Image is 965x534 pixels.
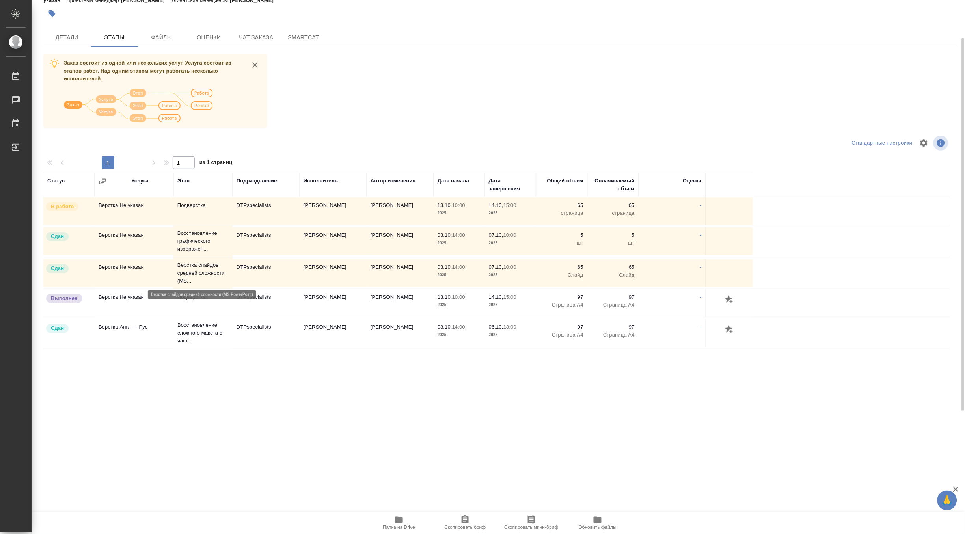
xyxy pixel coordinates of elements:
p: 14:00 [452,324,465,330]
p: 2025 [489,239,532,247]
td: Верстка Не указан [95,289,173,317]
div: Дата начала [438,177,469,185]
span: 🙏 [941,492,954,509]
p: Восстановление сложного макета с част... [177,321,229,345]
p: шт [591,239,635,247]
p: 5 [591,231,635,239]
div: Оценка [683,177,702,185]
p: 65 [591,263,635,271]
div: Оплачиваемый объем [591,177,635,193]
td: DTPspecialists [233,319,300,347]
p: 03.10, [438,232,452,238]
p: 5 [540,231,583,239]
p: 14.10, [489,294,503,300]
p: 15:00 [503,294,516,300]
td: DTPspecialists [233,197,300,225]
p: Восстановление графического изображен... [177,229,229,253]
button: Добавить оценку [723,323,736,337]
p: 2025 [489,301,532,309]
p: 10:00 [503,264,516,270]
a: - [700,324,702,330]
div: Статус [47,177,65,185]
p: Подверстка [177,293,229,301]
p: 10:00 [452,202,465,208]
td: [PERSON_NAME] [367,289,434,317]
p: 65 [591,201,635,209]
button: Добавить оценку [723,293,736,307]
p: 2025 [438,331,481,339]
p: В работе [51,203,74,210]
div: Автор изменения [371,177,415,185]
div: Общий объем [547,177,583,185]
td: [PERSON_NAME] [300,259,367,287]
p: шт [540,239,583,247]
div: Дата завершения [489,177,532,193]
p: 97 [591,293,635,301]
td: Верстка Англ → Рус [95,319,173,347]
p: 65 [540,201,583,209]
p: 18:00 [503,324,516,330]
p: Страница А4 [540,331,583,339]
span: Посмотреть информацию [933,136,950,151]
p: Сдан [51,324,64,332]
td: [PERSON_NAME] [367,227,434,255]
p: 10:00 [452,294,465,300]
p: 07.10, [489,264,503,270]
div: Этап [177,177,190,185]
p: Страница А4 [591,331,635,339]
p: 14:00 [452,264,465,270]
p: 14:00 [452,232,465,238]
p: Слайд [540,271,583,279]
p: Страница А4 [591,301,635,309]
span: Заказ состоит из одной или нескольких услуг. Услуга состоит из этапов работ. Над одним этапом мог... [64,60,231,82]
p: 2025 [438,271,481,279]
p: Слайд [591,271,635,279]
p: Выполнен [51,294,78,302]
td: Верстка Не указан [95,197,173,225]
span: Этапы [95,33,133,43]
td: [PERSON_NAME] [300,197,367,225]
p: страница [591,209,635,217]
span: Чат заказа [237,33,275,43]
td: [PERSON_NAME] [300,289,367,317]
td: [PERSON_NAME] [367,197,434,225]
div: Подразделение [237,177,277,185]
span: Оценки [190,33,228,43]
p: 10:00 [503,232,516,238]
p: 15:00 [503,202,516,208]
p: 2025 [489,271,532,279]
p: 97 [540,293,583,301]
td: [PERSON_NAME] [367,319,434,347]
td: Верстка Не указан [95,227,173,255]
p: 97 [591,323,635,331]
span: из 1 страниц [199,158,233,169]
a: - [700,294,702,300]
p: 14.10, [489,202,503,208]
p: 65 [540,263,583,271]
td: [PERSON_NAME] [367,259,434,287]
div: Исполнитель [304,177,338,185]
p: 03.10, [438,324,452,330]
p: 2025 [489,209,532,217]
a: - [700,202,702,208]
p: Верстка слайдов средней сложности (MS... [177,261,229,285]
span: Файлы [143,33,181,43]
p: Сдан [51,264,64,272]
td: DTPspecialists [233,259,300,287]
p: 13.10, [438,294,452,300]
p: 06.10, [489,324,503,330]
a: - [700,264,702,270]
p: страница [540,209,583,217]
td: DTPspecialists [233,289,300,317]
p: 07.10, [489,232,503,238]
td: DTPspecialists [233,227,300,255]
td: [PERSON_NAME] [300,319,367,347]
div: Услуга [131,177,148,185]
p: 2025 [438,209,481,217]
p: Сдан [51,233,64,240]
a: - [700,232,702,238]
p: Подверстка [177,201,229,209]
span: Настроить таблицу [915,134,933,153]
div: split button [850,137,915,149]
p: 13.10, [438,202,452,208]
